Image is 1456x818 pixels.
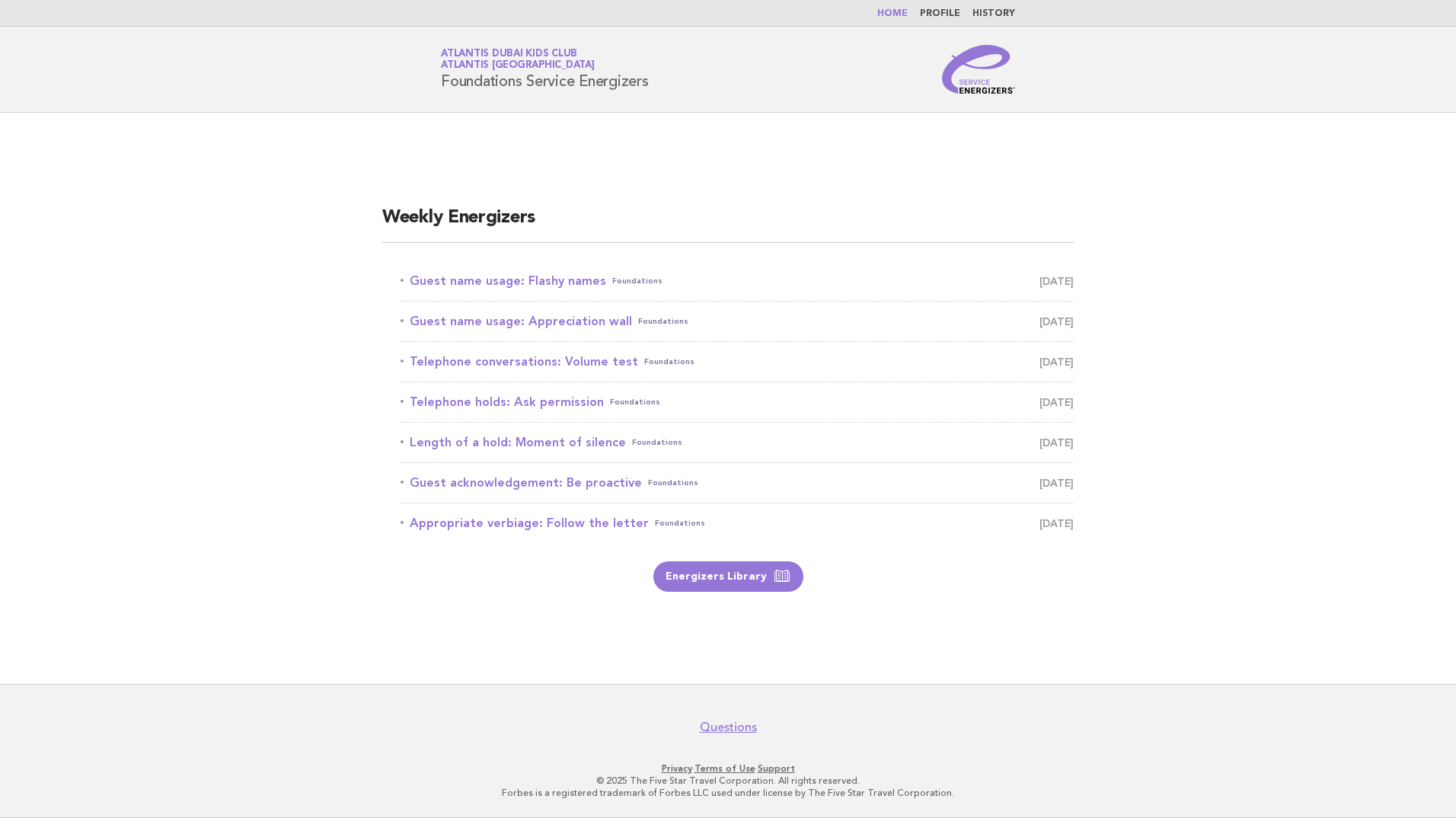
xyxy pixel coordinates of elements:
a: Questions [700,720,757,735]
span: Foundations [638,311,688,332]
span: [DATE] [1039,270,1074,292]
span: [DATE] [1039,513,1074,534]
img: Service Energizers [942,45,1015,94]
span: [DATE] [1039,311,1074,332]
p: Forbes is a registered trademark of Forbes LLC used under license by The Five Star Travel Corpora... [262,787,1194,799]
a: Guest acknowledgement: Be proactiveFoundations [DATE] [401,472,1074,494]
p: · · [262,762,1194,775]
span: Foundations [632,432,682,453]
span: Atlantis [GEOGRAPHIC_DATA] [441,61,595,71]
a: Terms of Use [694,763,755,774]
a: Home [877,9,908,18]
span: Foundations [612,270,663,292]
a: Privacy [662,763,692,774]
a: Energizers Library [653,561,803,592]
span: Foundations [610,391,660,413]
a: History [972,9,1015,18]
span: [DATE] [1039,432,1074,453]
a: Length of a hold: Moment of silenceFoundations [DATE] [401,432,1074,453]
a: Telephone holds: Ask permissionFoundations [DATE] [401,391,1074,413]
a: Support [758,763,795,774]
a: Telephone conversations: Volume testFoundations [DATE] [401,351,1074,372]
span: Foundations [655,513,705,534]
a: Profile [920,9,960,18]
a: Guest name usage: Appreciation wallFoundations [DATE] [401,311,1074,332]
span: [DATE] [1039,351,1074,372]
a: Atlantis Dubai Kids ClubAtlantis [GEOGRAPHIC_DATA] [441,49,595,70]
span: [DATE] [1039,391,1074,413]
h1: Foundations Service Energizers [441,50,649,89]
a: Guest name usage: Flashy namesFoundations [DATE] [401,270,1074,292]
p: © 2025 The Five Star Travel Corporation. All rights reserved. [262,775,1194,787]
span: Foundations [644,351,694,372]
span: Foundations [648,472,698,494]
h2: Weekly Energizers [382,206,1074,243]
span: [DATE] [1039,472,1074,494]
a: Appropriate verbiage: Follow the letterFoundations [DATE] [401,513,1074,534]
